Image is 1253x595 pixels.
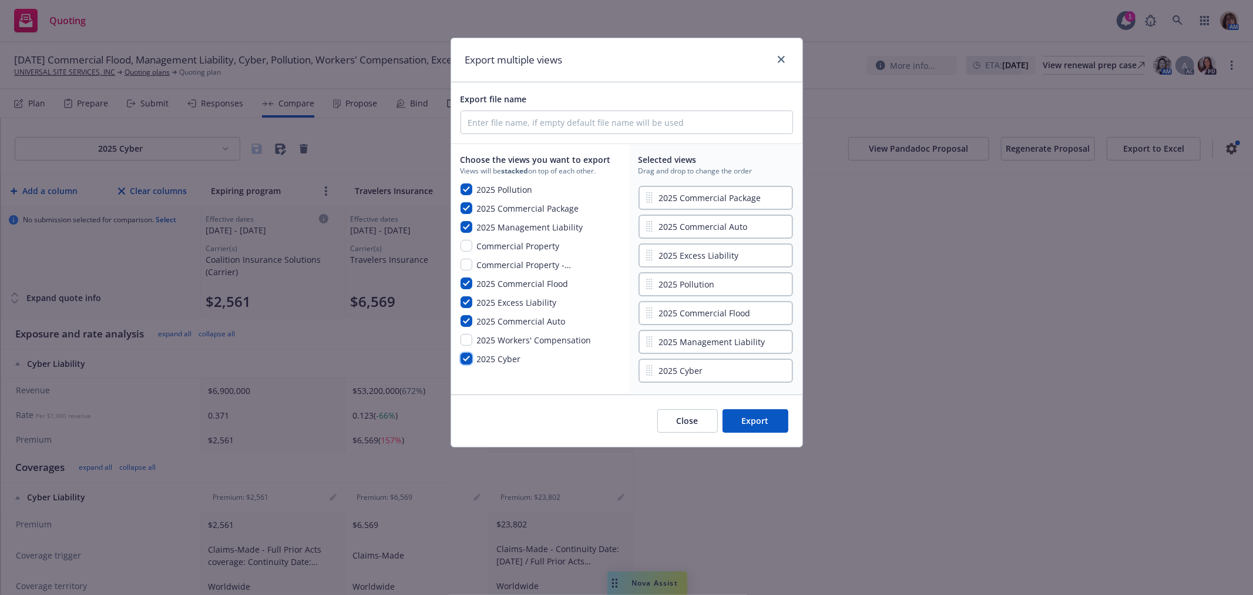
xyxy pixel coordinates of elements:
[477,278,569,292] span: 2025 Commercial Flood
[461,202,579,216] button: 2025 Commercial Package
[639,212,793,241] div: 2025 Commercial Auto
[639,299,793,327] div: 2025 Commercial Flood
[659,220,748,233] span: 2025 Commercial Auto
[639,241,793,270] div: 2025 Excess Liability
[461,334,592,348] button: 2025 Workers' Compensation
[723,409,788,433] button: Export
[461,240,560,254] button: Commercial Property
[477,296,557,310] span: 2025 Excess Liability
[659,278,715,290] span: 2025 Pollution
[639,270,793,299] div: 2025 Pollution
[461,278,569,292] button: 2025 Commercial Flood
[461,353,521,367] button: 2025 Cyber
[477,315,566,329] span: 2025 Commercial Auto
[659,365,703,377] span: 2025 Cyber
[461,221,583,235] button: 2025 Management Liability
[639,183,793,212] div: 2025 Commercial Package
[659,192,761,204] span: 2025 Commercial Package
[639,153,793,166] span: Selected views
[477,259,615,273] span: Commercial Property - 3491 Bode Dr., So Lake Tahoe, CA 96150
[461,183,533,198] button: 2025 Pollution
[477,240,560,254] span: Commercial Property
[461,111,792,133] input: Enter file name, if empty default file name will be used
[659,336,765,348] span: 2025 Management Liability
[774,52,788,66] a: close
[659,307,751,319] span: 2025 Commercial Flood
[477,202,579,216] span: 2025 Commercial Package
[659,249,739,262] span: 2025 Excess Liability
[461,296,557,310] button: 2025 Excess Liability
[477,183,533,198] span: 2025 Pollution
[477,353,521,367] span: 2025 Cyber
[639,166,793,176] span: Drag and drop to change the order
[461,153,615,166] span: Choose the views you want to export
[657,409,718,433] button: Close
[461,93,527,105] span: Export file name
[461,315,566,329] button: 2025 Commercial Auto
[461,259,615,273] button: Commercial Property - [STREET_ADDRESS]
[477,334,592,348] span: 2025 Workers' Compensation
[465,52,563,68] h1: Export multiple views
[502,166,529,176] strong: stacked
[639,356,793,385] div: 2025 Cyber
[461,166,615,176] span: Views will be on top of each other.
[639,327,793,356] div: 2025 Management Liability
[477,221,583,235] span: 2025 Management Liability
